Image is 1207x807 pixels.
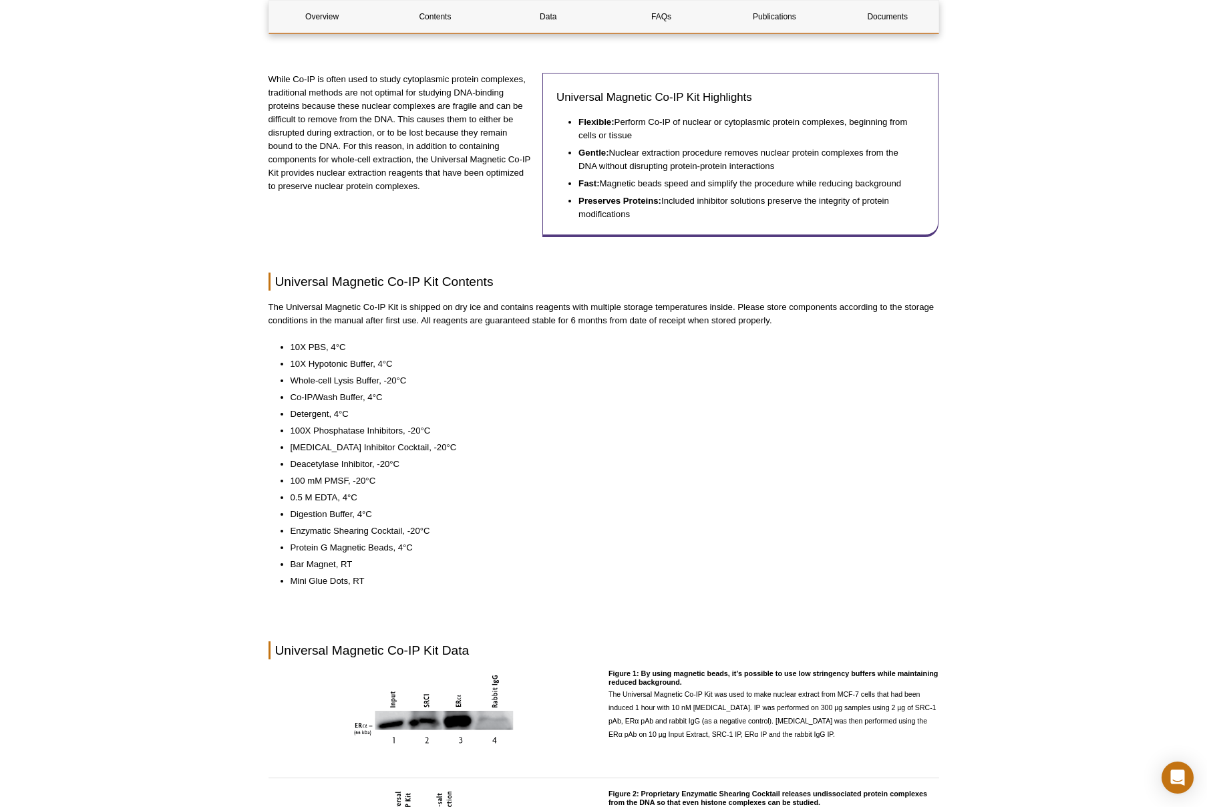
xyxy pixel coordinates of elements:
[269,301,939,327] p: The Universal Magnetic Co-IP Kit is shipped on dry ice and contains reagents with multiple storag...
[609,690,936,738] span: The Universal Magnetic Co-IP Kit was used to make nuclear extract from MCF-7 cells that had been ...
[578,142,912,173] li: Nuclear extraction procedure removes nuclear protein complexes from the DNA without disrupting pr...
[291,341,926,354] li: 10X PBS, 4°C
[291,541,926,554] li: Protein G Magnetic Beads, 4°C
[291,391,926,404] li: Co-IP/Wash Buffer, 4°C
[291,575,926,588] li: Mini Glue Dots, RT
[578,148,609,158] strong: Gentle:
[291,441,926,454] li: [MEDICAL_DATA] Inhibitor Cocktail, -20°C
[291,357,926,371] li: 10X Hypotonic Buffer, 4°C
[269,73,533,193] p: While Co-IP is often used to study cytoplasmic protein complexes, traditional methods are not opt...
[291,424,926,438] li: 100X Phosphatase Inhibitors, -20°C
[291,558,926,571] li: Bar Magnet, RT
[556,90,924,106] h3: Universal Magnetic Co-IP Kit Highlights
[269,1,375,33] a: Overview
[291,458,926,471] li: Deacetylase Inhibitor, -20°C
[291,491,926,504] li: 0.5 M EDTA, 4°C
[578,178,600,188] strong: Fast:
[609,669,939,687] h4: Figure 1: By using magnetic beads, it’s possible to use low stringency buffers while maintaining ...
[291,524,926,538] li: Enzymatic Shearing Cocktail, -20°C
[578,117,615,127] strong: Flexible:
[291,408,926,421] li: Detergent, 4°C
[382,1,488,33] a: Contents
[834,1,940,33] a: Documents
[291,374,926,387] li: Whole-cell Lysis Buffer, -20°C
[291,508,926,521] li: Digestion Buffer, 4°C
[578,190,912,221] li: Included inhibitor solutions preserve the integrity of protein modifications
[608,1,714,33] a: FAQs
[353,669,514,745] img: Co-Immunoprecipitation of a nuclear complex containing SRC-1 and ER alpha from MCF-7 cell nuclear...
[291,474,926,488] li: 100 mM PMSF, -20°C
[721,1,828,33] a: Publications
[578,173,912,190] li: Magnetic beads speed and simplify the procedure while reducing background
[578,196,661,206] strong: Preserves Proteins:
[1162,762,1194,794] div: Open Intercom Messenger
[495,1,601,33] a: Data
[578,116,912,142] li: Perform Co-IP of nuclear or cytoplasmic protein complexes, beginning from cells or tissue
[269,273,939,291] h2: Universal Magnetic Co-IP Kit Contents
[269,641,939,659] h2: Universal Magnetic Co-IP Kit Data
